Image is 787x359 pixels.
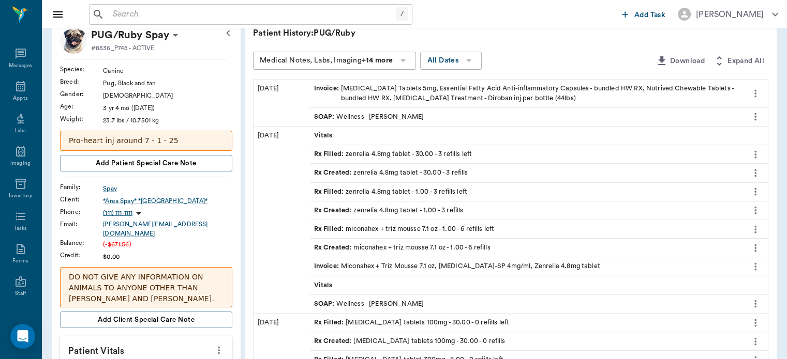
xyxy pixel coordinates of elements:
[260,54,393,67] div: Medical Notes, Labs, Imaging
[60,89,103,99] div: Gender :
[696,8,764,21] div: [PERSON_NAME]
[12,257,28,265] div: Forms
[48,4,68,25] button: Close drawer
[747,314,764,332] button: more
[314,261,600,271] div: Miconahex + Triz Mousse 7.1 oz, [MEDICAL_DATA]-SP 4mg/ml, Zenrelia 4.8mg tablet
[651,52,709,71] button: Download
[60,311,232,328] button: Add client Special Care Note
[60,207,103,216] div: Phone :
[314,149,472,159] div: zenrelia 4.8mg tablet - 30.00 - 3 refills left
[314,131,335,141] span: Vitals
[254,127,310,313] div: [DATE]
[314,299,337,309] span: SOAP :
[60,220,103,229] div: Email :
[103,240,232,249] div: (-$671.56)
[103,91,232,100] div: [DEMOGRAPHIC_DATA]
[747,85,764,102] button: more
[103,184,232,193] a: Spay
[747,239,764,257] button: more
[60,182,103,192] div: Family :
[314,224,346,234] span: Rx Filled :
[10,324,35,349] div: Open Intercom Messenger
[60,114,103,123] div: Weight :
[60,251,103,260] div: Credit :
[314,336,506,346] div: [MEDICAL_DATA] tablets 100mg - 30.00 - 0 refills
[60,27,87,54] img: Profile Image
[709,52,768,71] button: Expand All
[60,77,103,86] div: Breed :
[747,108,764,126] button: more
[314,243,354,253] span: Rx Created :
[314,299,424,309] div: Wellness - [PERSON_NAME]
[211,341,227,359] button: more
[60,65,103,74] div: Species :
[103,103,232,113] div: 3 yr 4 mo ([DATE])
[314,318,346,327] span: Rx Filled :
[98,314,195,325] span: Add client Special Care Note
[314,149,346,159] span: Rx Filled :
[314,84,738,103] div: [MEDICAL_DATA] Tablets 5mg, Essential Fatty Acid Anti-inflammatory Capsules - bundled HW RX, Nutr...
[9,192,32,200] div: Inventory
[747,333,764,350] button: more
[103,209,132,217] p: (111) 111-1111
[103,66,232,75] div: Canine
[60,102,103,111] div: Age :
[69,135,224,146] p: Pro-heart inj around 7 - 1 - 25
[727,55,764,68] span: Expand All
[253,27,563,39] p: Patient History: PUG/Ruby
[103,116,232,125] div: 23.7 lbs / 10.7501 kg
[747,164,764,182] button: more
[314,318,509,327] div: [MEDICAL_DATA] tablets 100mg - 30.00 - 0 refills left
[103,252,232,261] div: $0.00
[747,146,764,163] button: more
[314,261,341,271] span: Invoice :
[15,127,26,135] div: Labs
[314,112,424,122] div: Wellness - [PERSON_NAME]
[314,280,335,290] span: Vitals
[60,155,232,171] button: Add patient Special Care Note
[618,5,670,24] button: Add Task
[60,195,103,204] div: Client :
[314,168,354,178] span: Rx Created :
[91,43,154,53] p: #8836_P748 - ACTIVE
[103,196,232,206] a: *Area Spay* *[GEOGRAPHIC_DATA]*
[254,80,310,127] div: [DATE]
[13,95,27,102] div: Appts
[15,290,26,298] div: Staff
[747,258,764,275] button: more
[396,7,408,21] div: /
[314,168,468,178] div: zenrelia 4.8mg tablet - 30.00 - 3 refills
[747,221,764,238] button: more
[14,225,27,232] div: Tasks
[314,206,354,215] span: Rx Created :
[670,5,786,24] button: [PERSON_NAME]
[314,187,467,197] div: zenrelia 4.8mg tablet - 1.00 - 3 refills left
[9,62,33,70] div: Messages
[314,336,354,346] span: Rx Created :
[314,84,341,103] span: Invoice :
[60,238,103,247] div: Balance :
[103,220,232,238] a: [PERSON_NAME][EMAIL_ADDRESS][DOMAIN_NAME]
[103,79,232,88] div: Pug, Black and tan
[747,183,764,200] button: more
[314,112,337,122] span: SOAP :
[314,206,464,215] div: zenrelia 4.8mg tablet - 1.00 - 3 refills
[109,7,396,22] input: Search
[747,201,764,219] button: more
[314,243,491,253] div: miconahex + triz mousse 7.1 oz - 1.00 - 6 refills
[362,57,393,64] b: +14 more
[69,272,224,358] p: DO NOT GIVE ANY INFORMATION ON ANIMALS TO ANYONE OTHER THAN [PERSON_NAME] AND [PERSON_NAME]. DO N...
[420,52,482,70] button: All Dates
[10,160,31,167] div: Imaging
[314,224,495,234] div: miconahex + triz mousse 7.1 oz - 1.00 - 6 refills left
[96,158,196,169] span: Add patient Special Care Note
[91,27,169,43] p: PUG/Ruby Spay
[747,295,764,313] button: more
[314,187,346,197] span: Rx Filled :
